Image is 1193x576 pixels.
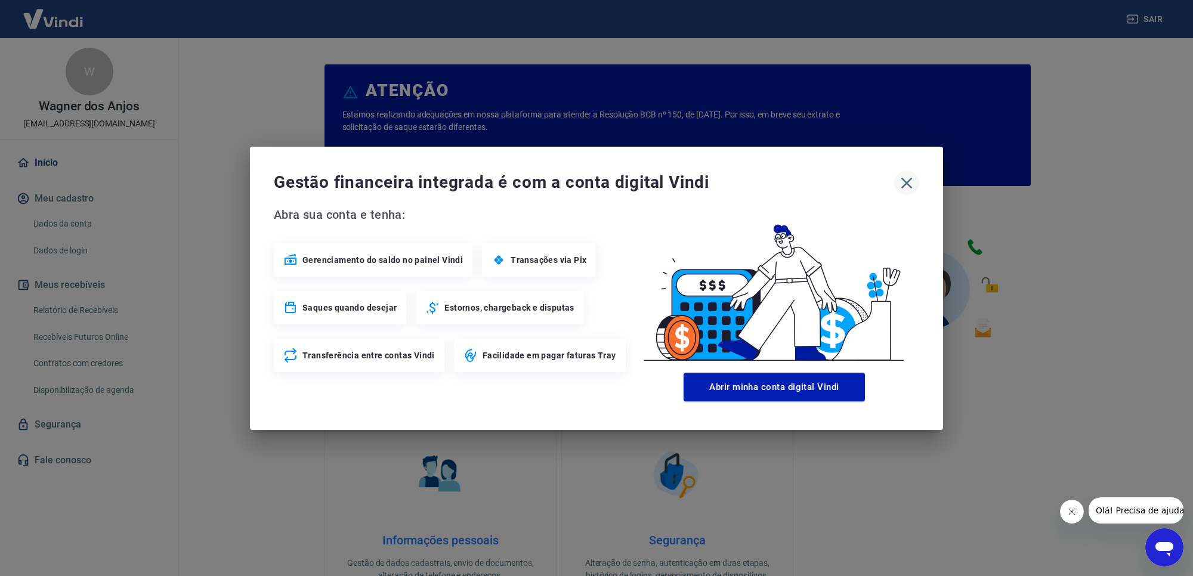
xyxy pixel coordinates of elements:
[7,8,100,18] span: Olá! Precisa de ajuda?
[274,171,894,194] span: Gestão financeira integrada é com a conta digital Vindi
[302,302,397,314] span: Saques quando desejar
[1060,500,1084,524] iframe: Fechar mensagem
[302,349,435,361] span: Transferência entre contas Vindi
[302,254,463,266] span: Gerenciamento do saldo no painel Vindi
[1089,497,1183,524] iframe: Mensagem da empresa
[483,349,616,361] span: Facilidade em pagar faturas Tray
[511,254,586,266] span: Transações via Pix
[1145,528,1183,566] iframe: Botão para abrir a janela de mensagens
[684,373,865,401] button: Abrir minha conta digital Vindi
[629,205,919,368] img: Good Billing
[274,205,629,224] span: Abra sua conta e tenha:
[444,302,574,314] span: Estornos, chargeback e disputas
